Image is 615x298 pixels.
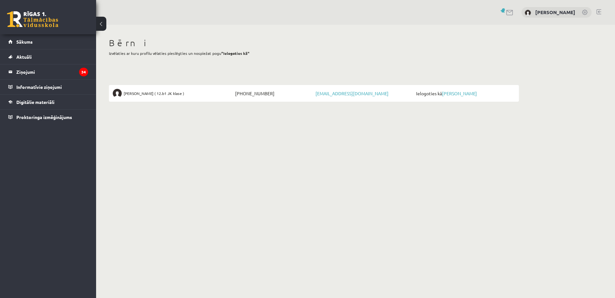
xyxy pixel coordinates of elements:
img: Baiba Bērziņa [525,10,531,16]
a: Informatīvie ziņojumi [8,80,88,94]
a: Sākums [8,34,88,49]
a: [PERSON_NAME] [442,90,477,96]
a: [EMAIL_ADDRESS][DOMAIN_NAME] [316,90,389,96]
b: "Ielogoties kā" [221,51,250,56]
img: Elizabete Gredzena [113,89,122,98]
span: Sākums [16,39,33,45]
span: [PERSON_NAME] ( 12.b1 JK klase ) [124,89,184,98]
a: Digitālie materiāli [8,95,88,109]
h1: Bērni [109,38,519,48]
a: Aktuāli [8,49,88,64]
i: 34 [79,68,88,76]
p: Izvēlaties ar kuru profilu vēlaties pieslēgties un nospiežat pogu [109,50,519,56]
span: Digitālie materiāli [16,99,54,105]
span: Aktuāli [16,54,32,60]
span: Proktoringa izmēģinājums [16,114,72,120]
a: Proktoringa izmēģinājums [8,110,88,124]
span: [PHONE_NUMBER] [234,89,314,98]
legend: Informatīvie ziņojumi [16,80,88,94]
a: Ziņojumi34 [8,64,88,79]
span: Ielogoties kā [414,89,515,98]
a: Rīgas 1. Tālmācības vidusskola [7,11,58,27]
legend: Ziņojumi [16,64,88,79]
a: [PERSON_NAME] [535,9,575,15]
